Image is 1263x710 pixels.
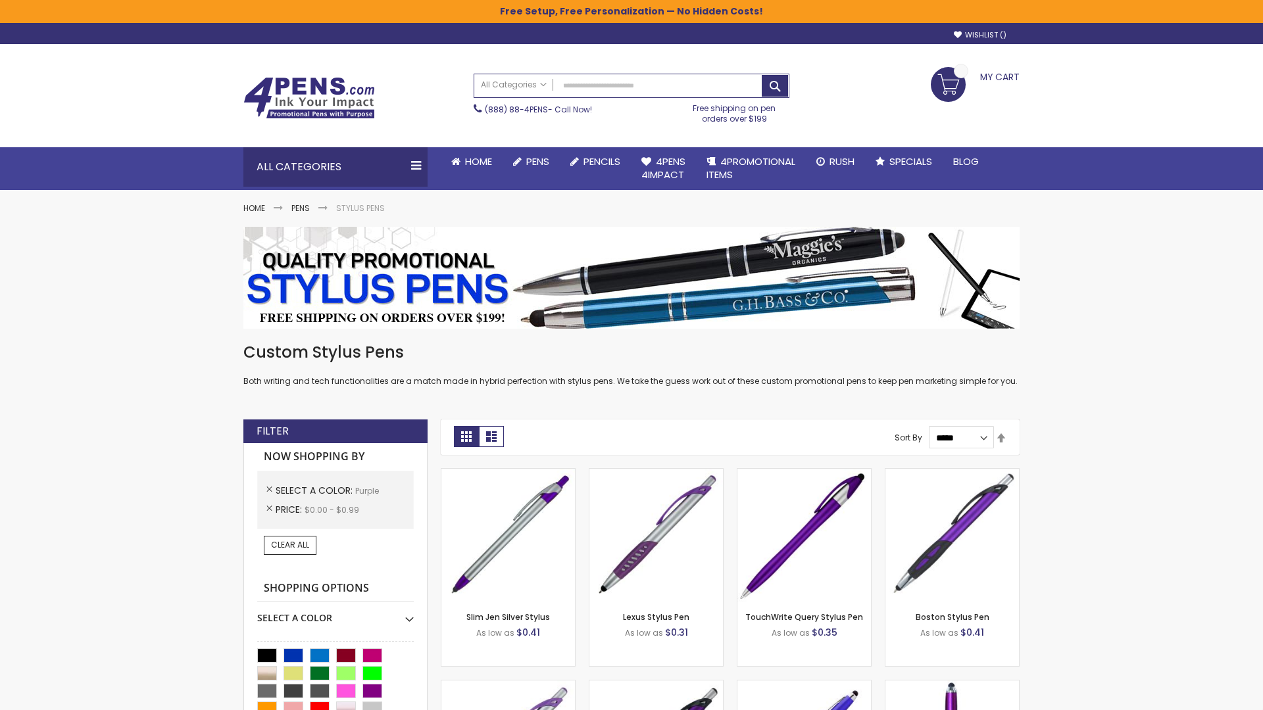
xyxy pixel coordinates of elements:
[291,202,310,214] a: Pens
[583,154,620,168] span: Pencils
[623,611,689,623] a: Lexus Stylus Pen
[243,342,1020,363] h1: Custom Stylus Pens
[271,539,309,550] span: Clear All
[589,468,723,479] a: Lexus Stylus Pen-Purple
[474,74,553,96] a: All Categories
[476,627,514,638] span: As low as
[336,202,385,214] strong: Stylus Pens
[953,154,979,168] span: Blog
[454,426,479,447] strong: Grid
[257,575,414,603] strong: Shopping Options
[737,468,871,479] a: TouchWrite Query Stylus Pen-Purple
[481,80,547,90] span: All Categories
[745,611,863,623] a: TouchWrite Query Stylus Pen
[885,680,1019,691] a: TouchWrite Command Stylus Pen-Purple
[696,147,806,190] a: 4PROMOTIONALITEMS
[631,147,696,190] a: 4Pens4impact
[885,469,1019,602] img: Boston Stylus Pen-Purple
[737,680,871,691] a: Sierra Stylus Twist Pen-Purple
[257,443,414,471] strong: Now Shopping by
[895,432,922,443] label: Sort By
[812,626,837,639] span: $0.35
[516,626,540,639] span: $0.41
[560,147,631,176] a: Pencils
[503,147,560,176] a: Pens
[954,30,1006,40] a: Wishlist
[264,536,316,554] a: Clear All
[243,77,375,119] img: 4Pens Custom Pens and Promotional Products
[441,468,575,479] a: Slim Jen Silver Stylus-Purple
[441,680,575,691] a: Boston Silver Stylus Pen-Purple
[355,485,379,496] span: Purple
[737,469,871,602] img: TouchWrite Query Stylus Pen-Purple
[885,468,1019,479] a: Boston Stylus Pen-Purple
[665,626,688,639] span: $0.31
[465,154,492,168] span: Home
[243,202,265,214] a: Home
[889,154,932,168] span: Specials
[257,424,289,438] strong: Filter
[276,484,355,497] span: Select A Color
[589,680,723,691] a: Lexus Metallic Stylus Pen-Purple
[806,147,865,176] a: Rush
[466,611,550,623] a: Slim Jen Silver Stylus
[526,154,549,168] span: Pens
[830,154,854,168] span: Rush
[243,147,428,187] div: All Categories
[441,147,503,176] a: Home
[680,98,790,124] div: Free shipping on pen orders over $199
[772,627,810,638] span: As low as
[243,227,1020,329] img: Stylus Pens
[485,104,548,115] a: (888) 88-4PENS
[706,154,795,181] span: 4PROMOTIONAL ITEMS
[865,147,943,176] a: Specials
[920,627,958,638] span: As low as
[243,342,1020,387] div: Both writing and tech functionalities are a match made in hybrid perfection with stylus pens. We ...
[943,147,989,176] a: Blog
[257,602,414,625] div: Select A Color
[960,626,984,639] span: $0.41
[589,469,723,602] img: Lexus Stylus Pen-Purple
[916,611,989,623] a: Boston Stylus Pen
[625,627,663,638] span: As low as
[305,504,359,515] span: $0.00 - $0.99
[276,503,305,516] span: Price
[641,154,685,181] span: 4Pens 4impact
[441,469,575,602] img: Slim Jen Silver Stylus-Purple
[485,104,592,115] span: - Call Now!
